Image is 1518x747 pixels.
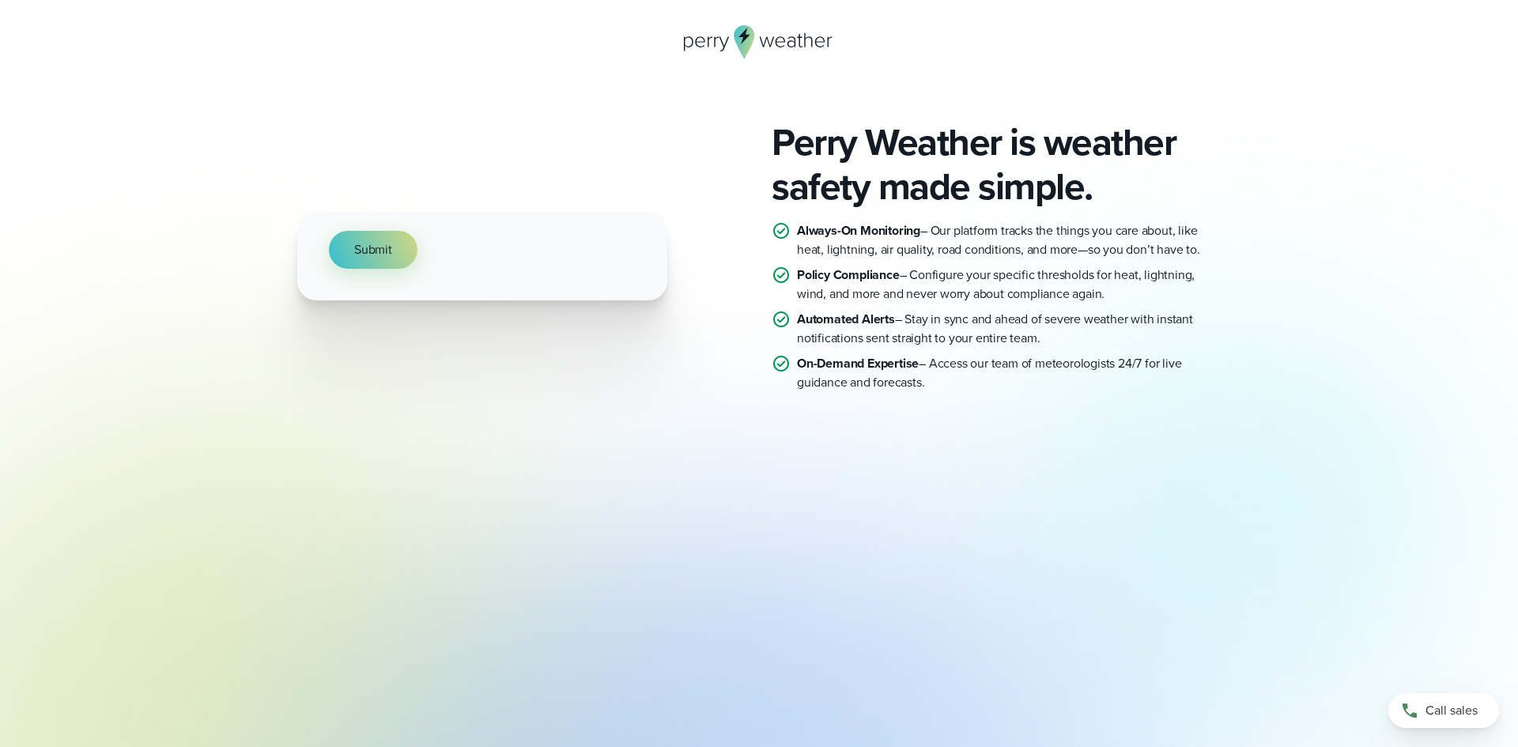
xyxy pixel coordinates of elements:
h2: Perry Weather is weather safety made simple. [772,120,1221,209]
span: Call sales [1425,701,1478,720]
p: – Our platform tracks the things you care about, like heat, lightning, air quality, road conditio... [797,221,1221,259]
span: Submit [354,240,392,259]
strong: Always-On Monitoring [797,221,920,240]
strong: Policy Compliance [797,266,900,284]
button: Submit [329,231,417,269]
p: – Access our team of meteorologists 24/7 for live guidance and forecasts. [797,354,1221,392]
strong: Automated Alerts [797,310,895,328]
p: – Stay in sync and ahead of severe weather with instant notifications sent straight to your entir... [797,310,1221,348]
strong: On-Demand Expertise [797,354,919,372]
p: – Configure your specific thresholds for heat, lightning, wind, and more and never worry about co... [797,266,1221,304]
a: Call sales [1388,693,1499,728]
